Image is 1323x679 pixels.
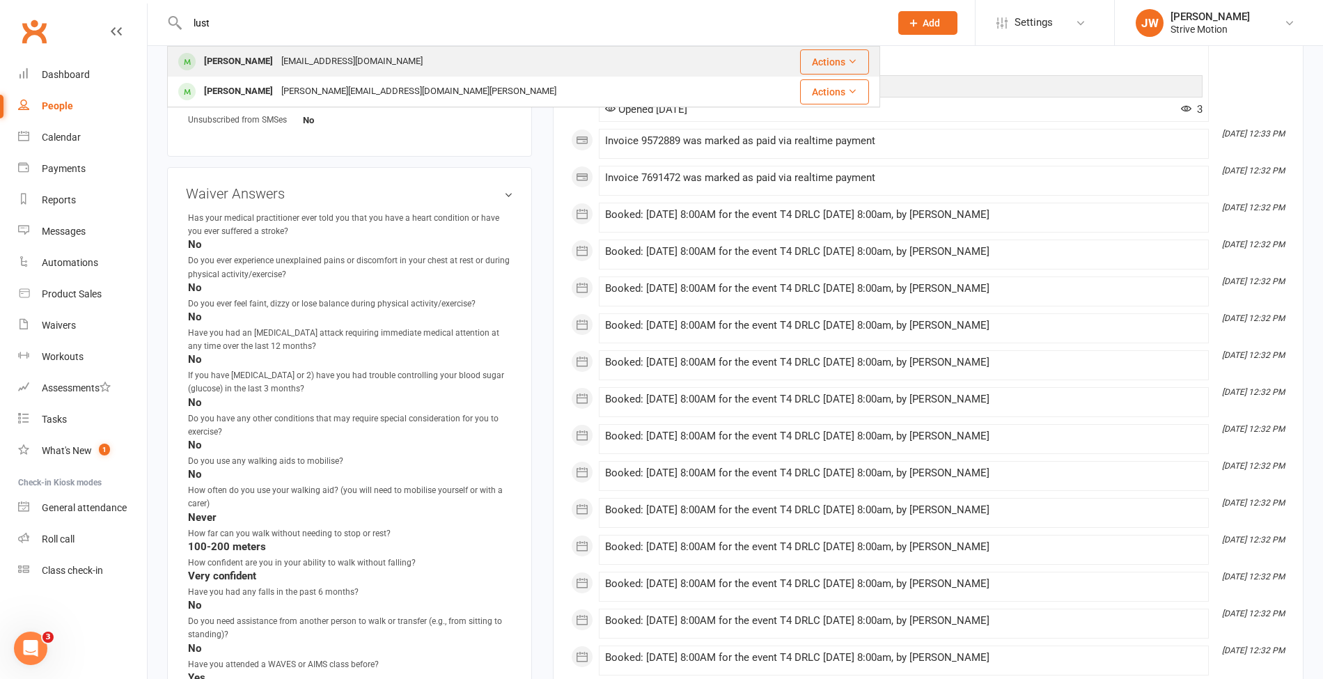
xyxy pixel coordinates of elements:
[923,17,940,29] span: Add
[898,11,957,35] button: Add
[188,455,343,468] div: Do you use any walking aids to mobilise?
[303,115,383,125] strong: No
[188,615,513,641] div: Do you need assistance from another person to walk or transfer (e.g., from sitting to standing)?
[42,382,111,393] div: Assessments
[17,14,52,49] a: Clubworx
[42,288,102,299] div: Product Sales
[188,369,513,396] div: If you have [MEDICAL_DATA] or 2) have you had trouble controlling your blood sugar (glucose) in t...
[605,246,1203,258] div: Booked: [DATE] 8:00AM for the event T4 DRLC [DATE] 8:00am, by [PERSON_NAME]
[188,658,379,671] div: Have you attended a WAVES or AIMS class before?
[18,153,147,185] a: Payments
[18,341,147,373] a: Workouts
[18,435,147,467] a: What's New1
[605,652,1203,664] div: Booked: [DATE] 8:00AM for the event T4 DRLC [DATE] 8:00am, by [PERSON_NAME]
[605,467,1203,479] div: Booked: [DATE] 8:00AM for the event T4 DRLC [DATE] 8:00am, by [PERSON_NAME]
[188,238,513,251] strong: No
[188,468,513,481] strong: No
[605,103,687,116] span: Opened [DATE]
[1222,572,1285,582] i: [DATE] 12:32 PM
[605,578,1203,590] div: Booked: [DATE] 8:00AM for the event T4 DRLC [DATE] 8:00am, by [PERSON_NAME]
[1222,276,1285,286] i: [DATE] 12:32 PM
[188,281,513,294] strong: No
[186,186,513,201] h3: Waiver Answers
[188,212,513,238] div: Has your medical practitioner ever told you that you have a heart condition or have you ever suff...
[99,444,110,455] span: 1
[42,100,73,111] div: People
[605,209,1203,221] div: Booked: [DATE] 8:00AM for the event T4 DRLC [DATE] 8:00am, by [PERSON_NAME]
[605,393,1203,405] div: Booked: [DATE] 8:00AM for the event T4 DRLC [DATE] 8:00am, by [PERSON_NAME]
[188,484,513,510] div: How often do you use your walking aid? (you will need to mobilise yourself or with a carer)
[188,396,513,409] strong: No
[188,527,391,540] div: How far can you walk without needing to stop or rest?
[1222,609,1285,618] i: [DATE] 12:32 PM
[605,135,1203,147] div: Invoice 9572889 was marked as paid via realtime payment
[1136,9,1164,37] div: JW
[605,541,1203,553] div: Booked: [DATE] 8:00AM for the event T4 DRLC [DATE] 8:00am, by [PERSON_NAME]
[1222,203,1285,212] i: [DATE] 12:32 PM
[18,492,147,524] a: General attendance kiosk mode
[188,297,476,311] div: Do you ever feel faint, dizzy or lose balance during physical activity/exercise?
[18,310,147,341] a: Waivers
[188,254,513,281] div: Do you ever experience unexplained pains or discomfort in your chest at rest or during physical a...
[42,163,86,174] div: Payments
[42,194,76,205] div: Reports
[1222,646,1285,655] i: [DATE] 12:32 PM
[1222,461,1285,471] i: [DATE] 12:32 PM
[188,570,513,582] strong: Very confident
[188,439,513,451] strong: No
[1181,103,1203,116] span: 3
[188,114,303,127] div: Unsubscribed from SMSes
[188,556,416,570] div: How confident are you in your ability to walk without falling?
[188,642,513,655] strong: No
[605,172,1203,184] div: Invoice 7691472 was marked as paid via realtime payment
[42,445,92,456] div: What's New
[18,279,147,310] a: Product Sales
[42,320,76,331] div: Waivers
[18,185,147,216] a: Reports
[42,565,103,576] div: Class check-in
[188,412,513,439] div: Do you have any other conditions that may require special consideration for you to exercise?
[18,404,147,435] a: Tasks
[1171,10,1250,23] div: [PERSON_NAME]
[42,132,81,143] div: Calendar
[18,59,147,91] a: Dashboard
[18,373,147,404] a: Assessments
[200,52,277,72] div: [PERSON_NAME]
[1222,313,1285,323] i: [DATE] 12:32 PM
[18,122,147,153] a: Calendar
[183,13,880,33] input: Search...
[1171,23,1250,36] div: Strive Motion
[605,357,1203,368] div: Booked: [DATE] 8:00AM for the event T4 DRLC [DATE] 8:00am, by [PERSON_NAME]
[1015,7,1053,38] span: Settings
[42,226,86,237] div: Messages
[42,257,98,268] div: Automations
[605,283,1203,295] div: Booked: [DATE] 8:00AM for the event T4 DRLC [DATE] 8:00am, by [PERSON_NAME]
[1222,498,1285,508] i: [DATE] 12:32 PM
[14,632,47,665] iframe: Intercom live chat
[1222,424,1285,434] i: [DATE] 12:32 PM
[42,502,127,513] div: General attendance
[605,504,1203,516] div: Booked: [DATE] 8:00AM for the event T4 DRLC [DATE] 8:00am, by [PERSON_NAME]
[605,430,1203,442] div: Booked: [DATE] 8:00AM for the event T4 DRLC [DATE] 8:00am, by [PERSON_NAME]
[18,247,147,279] a: Automations
[277,52,427,72] div: [EMAIL_ADDRESS][DOMAIN_NAME]
[42,69,90,80] div: Dashboard
[42,351,84,362] div: Workouts
[1222,350,1285,360] i: [DATE] 12:32 PM
[188,599,513,611] strong: No
[42,632,54,643] span: 3
[1222,240,1285,249] i: [DATE] 12:32 PM
[1222,129,1285,139] i: [DATE] 12:33 PM
[18,555,147,586] a: Class kiosk mode
[605,60,1203,72] div: Invoice #9730-7691472 for Strive Motion
[188,327,513,353] div: Have you had an [MEDICAL_DATA] attack requiring immediate medical attention at any time over the ...
[1222,535,1285,545] i: [DATE] 12:32 PM
[18,216,147,247] a: Messages
[1222,387,1285,397] i: [DATE] 12:32 PM
[277,81,561,102] div: [PERSON_NAME][EMAIL_ADDRESS][DOMAIN_NAME][PERSON_NAME]
[800,79,869,104] button: Actions
[200,81,277,102] div: [PERSON_NAME]
[1222,166,1285,175] i: [DATE] 12:32 PM
[18,91,147,122] a: People
[188,353,513,366] strong: No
